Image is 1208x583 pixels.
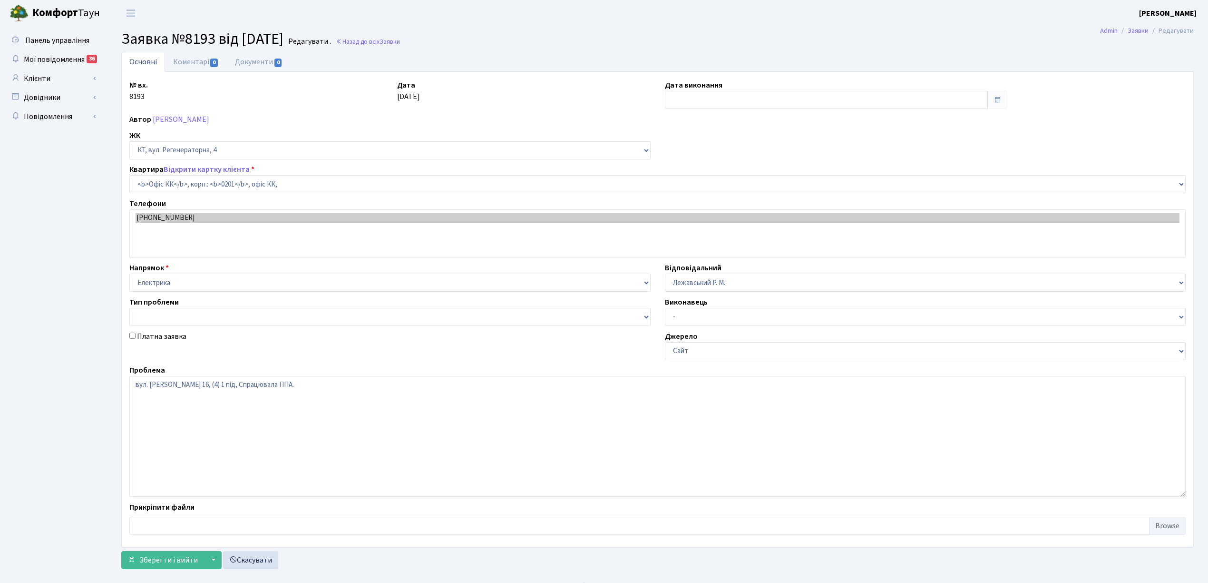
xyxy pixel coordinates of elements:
[129,262,169,274] label: Напрямок
[87,55,97,63] div: 36
[137,331,186,342] label: Платна заявка
[10,4,29,23] img: logo.png
[129,175,1186,193] select: )
[24,54,85,65] span: Мої повідомлення
[665,262,721,274] label: Відповідальний
[336,37,400,46] a: Назад до всіхЗаявки
[390,79,658,109] div: [DATE]
[397,79,415,91] label: Дата
[1086,21,1208,41] nav: breadcrumb
[1128,26,1149,36] a: Заявки
[153,114,209,125] a: [PERSON_NAME]
[1100,26,1118,36] a: Admin
[129,79,148,91] label: № вх.
[665,296,708,308] label: Виконавець
[380,37,400,46] span: Заявки
[665,331,698,342] label: Джерело
[32,5,78,20] b: Комфорт
[121,28,283,50] span: Заявка №8193 від [DATE]
[665,79,722,91] label: Дата виконання
[5,50,100,69] a: Мої повідомлення36
[129,114,151,125] label: Автор
[5,31,100,50] a: Панель управління
[274,59,282,67] span: 0
[1139,8,1197,19] a: [PERSON_NAME]
[5,88,100,107] a: Довідники
[121,52,165,72] a: Основні
[129,502,195,513] label: Прикріпити файли
[5,69,100,88] a: Клієнти
[122,79,390,109] div: 8193
[5,107,100,126] a: Повідомлення
[164,164,250,175] a: Відкрити картку клієнта
[139,555,198,565] span: Зберегти і вийти
[286,37,331,46] small: Редагувати .
[25,35,89,46] span: Панель управління
[136,213,1179,223] option: [PHONE_NUMBER]
[165,52,227,72] a: Коментарі
[32,5,100,21] span: Таун
[1149,26,1194,36] li: Редагувати
[210,59,218,67] span: 0
[119,5,143,21] button: Переключити навігацію
[129,296,179,308] label: Тип проблеми
[129,198,166,209] label: Телефони
[223,551,278,569] a: Скасувати
[129,130,140,141] label: ЖК
[129,376,1186,497] textarea: вул. [PERSON_NAME] 16, (4) 1 під, Спрацювала ППА.
[227,52,291,72] a: Документи
[121,551,204,569] button: Зберегти і вийти
[129,164,254,175] label: Квартира
[129,365,165,376] label: Проблема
